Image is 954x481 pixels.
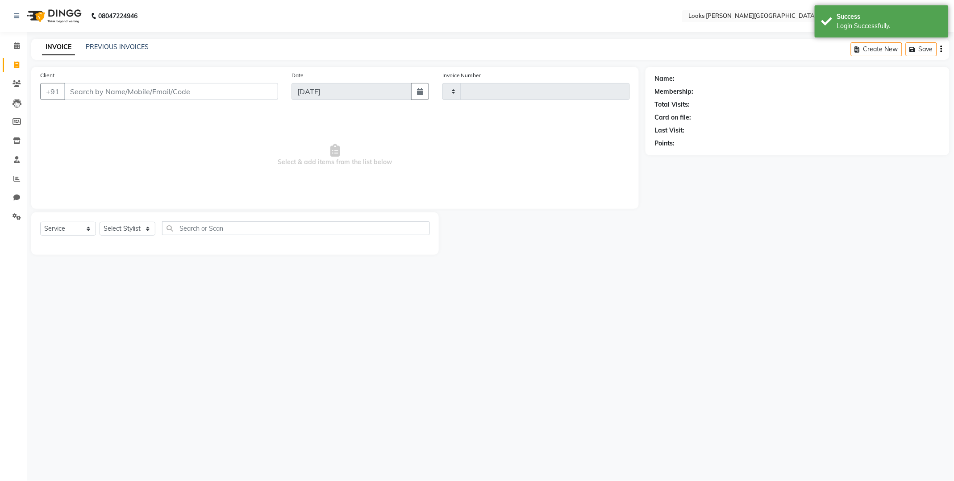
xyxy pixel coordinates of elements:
button: +91 [40,83,65,100]
input: Search by Name/Mobile/Email/Code [64,83,278,100]
div: Total Visits: [654,100,690,109]
div: Login Successfully. [837,21,942,31]
input: Search or Scan [162,221,430,235]
b: 08047224946 [98,4,137,29]
label: Date [292,71,304,79]
span: Select & add items from the list below [40,111,630,200]
div: Membership: [654,87,693,96]
a: INVOICE [42,39,75,55]
div: Success [837,12,942,21]
div: Card on file: [654,113,691,122]
a: PREVIOUS INVOICES [86,43,149,51]
img: logo [23,4,84,29]
div: Last Visit: [654,126,684,135]
label: Invoice Number [442,71,481,79]
button: Create New [851,42,902,56]
button: Save [906,42,937,56]
div: Points: [654,139,675,148]
div: Name: [654,74,675,83]
label: Client [40,71,54,79]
